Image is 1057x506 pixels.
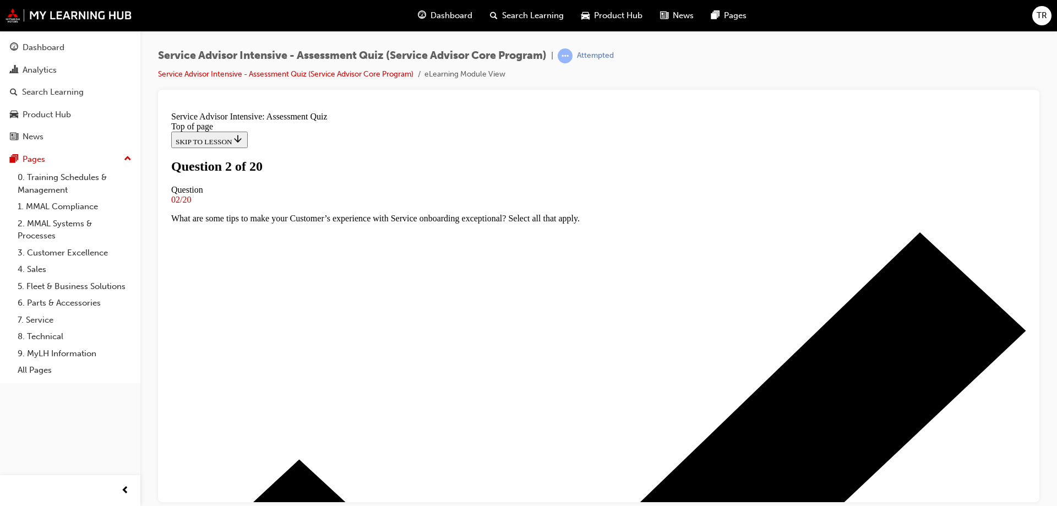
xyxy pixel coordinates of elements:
[581,9,590,23] span: car-icon
[10,132,18,142] span: news-icon
[1032,6,1051,25] button: TR
[551,50,553,62] span: |
[13,244,136,262] a: 3. Customer Excellence
[1037,9,1047,22] span: TR
[409,4,481,27] a: guage-iconDashboard
[23,108,71,121] div: Product Hub
[651,4,702,27] a: news-iconNews
[10,66,18,75] span: chart-icon
[158,50,547,62] span: Service Advisor Intensive - Assessment Quiz (Service Advisor Core Program)
[10,155,18,165] span: pages-icon
[4,60,136,80] a: Analytics
[13,198,136,215] a: 1. MMAL Compliance
[10,43,18,53] span: guage-icon
[158,69,413,79] a: Service Advisor Intensive - Assessment Quiz (Service Advisor Core Program)
[13,215,136,244] a: 2. MMAL Systems & Processes
[481,4,573,27] a: search-iconSearch Learning
[9,30,77,39] span: SKIP TO LESSON
[10,88,18,97] span: search-icon
[4,106,859,116] p: What are some tips to make your Customer’s experience with Service onboarding exceptional? Select...
[4,82,136,102] a: Search Learning
[4,24,81,41] button: SKIP TO LESSON
[673,9,694,22] span: News
[6,8,132,23] img: mmal
[13,295,136,312] a: 6. Parts & Accessories
[573,4,651,27] a: car-iconProduct Hub
[13,312,136,329] a: 7. Service
[660,9,668,23] span: news-icon
[431,9,472,22] span: Dashboard
[724,9,747,22] span: Pages
[424,68,505,81] li: eLearning Module View
[4,37,136,58] a: Dashboard
[577,51,614,61] div: Attempted
[13,169,136,198] a: 0. Training Schedules & Management
[4,78,859,88] div: Question
[13,328,136,345] a: 8. Technical
[23,130,43,143] div: News
[4,88,859,97] div: 02/20
[13,261,136,278] a: 4. Sales
[594,9,642,22] span: Product Hub
[13,362,136,379] a: All Pages
[4,52,859,67] h1: Question 2 of 20
[502,9,564,22] span: Search Learning
[124,152,132,166] span: up-icon
[711,9,720,23] span: pages-icon
[4,149,136,170] button: Pages
[702,4,755,27] a: pages-iconPages
[121,484,129,498] span: prev-icon
[418,9,426,23] span: guage-icon
[22,86,84,99] div: Search Learning
[4,4,859,14] div: Service Advisor Intensive: Assessment Quiz
[23,153,45,166] div: Pages
[490,9,498,23] span: search-icon
[10,110,18,120] span: car-icon
[23,64,57,77] div: Analytics
[13,345,136,362] a: 9. MyLH Information
[558,48,573,63] span: learningRecordVerb_ATTEMPT-icon
[4,14,859,24] div: Top of page
[4,35,136,149] button: DashboardAnalyticsSearch LearningProduct HubNews
[23,41,64,54] div: Dashboard
[4,105,136,125] a: Product Hub
[4,127,136,147] a: News
[13,278,136,295] a: 5. Fleet & Business Solutions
